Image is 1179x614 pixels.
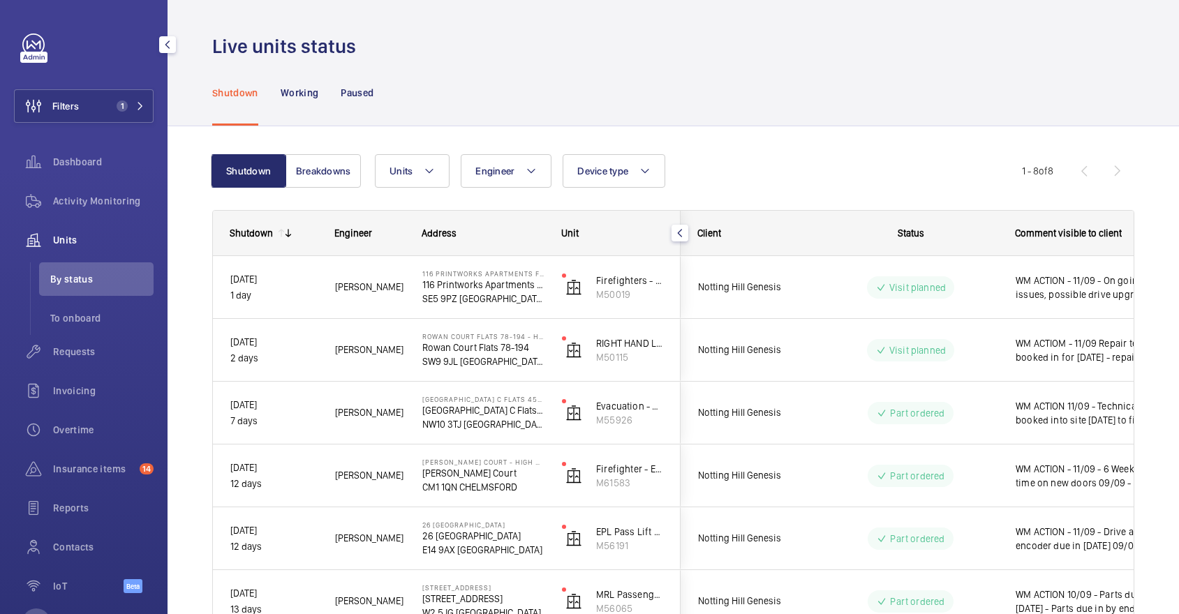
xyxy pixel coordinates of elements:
p: 7 days [230,413,317,429]
p: [DATE] [230,585,317,601]
span: Beta [124,579,142,593]
span: Reports [53,501,154,515]
div: Shutdown [230,227,273,239]
h1: Live units status [212,33,364,59]
p: 26 [GEOGRAPHIC_DATA] [422,529,544,543]
p: RIGHT HAND LIFT [596,336,663,350]
p: [PERSON_NAME] Court - High Risk Building [422,458,544,466]
span: IoT [53,579,124,593]
p: Firefighter - EPL Passenger Lift [596,462,663,476]
p: M61583 [596,476,663,490]
p: Working [281,86,318,100]
p: Visit planned [889,280,946,294]
div: Unit [561,227,664,239]
span: Units [390,165,413,177]
p: 1 day [230,287,317,304]
p: M55926 [596,413,663,427]
span: Notting Hill Genesis [698,279,806,295]
button: Device type [563,154,665,188]
p: Shutdown [212,86,258,100]
p: [DATE] [230,271,317,287]
span: [PERSON_NAME] [335,593,404,609]
p: [STREET_ADDRESS] [422,592,544,606]
span: Device type [577,165,628,177]
span: Contacts [53,540,154,554]
span: Notting Hill Genesis [698,342,806,358]
button: Units [375,154,450,188]
p: 116 Printworks Apartments Flats 1-65 [422,278,544,292]
span: WM ACTION - 11/09 - 6 Week lead time on new doors 09/09 - Quote submitted and accepted parts bein... [1016,462,1160,490]
span: By status [50,272,154,286]
img: elevator.svg [565,342,582,359]
p: [DATE] [230,460,317,476]
span: Filters [52,99,79,113]
p: MRL Passenger Lift SELE [596,587,663,601]
p: E14 9AX [GEOGRAPHIC_DATA] [422,543,544,557]
p: NW10 3TJ [GEOGRAPHIC_DATA] [422,417,544,431]
span: [PERSON_NAME] [335,405,404,421]
p: Part ordered [890,469,944,483]
p: M50019 [596,287,663,301]
span: WM ACTION - 11/09 - On going issues, possible drive upgrade required [1016,274,1160,301]
span: Engineer [334,227,372,239]
span: WM ACTIOM - 11/09 Repair team booked in for [DATE] - repair team required, safety gear engaged 10... [1016,336,1160,364]
span: [PERSON_NAME] [335,530,404,546]
p: Evacuation - EPL No 4 Flats 45-101 R/h [596,399,663,413]
button: Breakdowns [286,154,361,188]
span: of [1039,165,1048,177]
p: [STREET_ADDRESS] [422,583,544,592]
p: [DATE] [230,523,317,539]
img: elevator.svg [565,405,582,421]
span: WM ACTION 11/09 - Technical booked into site [DATE] to fit new drive 10/09 - Drive received 09/09... [1016,399,1160,427]
span: Activity Monitoring [53,194,154,208]
p: Part ordered [890,532,944,546]
p: 12 days [230,539,317,555]
span: 1 [117,100,128,112]
p: M50115 [596,350,663,364]
p: Firefighters - EPL Flats 1-65 No 1 [596,274,663,287]
p: Rowan Court Flats 78-194 - High Risk Building [422,332,544,340]
span: Notting Hill Genesis [698,593,806,609]
span: Engineer [475,165,514,177]
p: Part ordered [890,406,944,420]
span: Status [898,227,924,239]
span: 14 [140,463,154,474]
span: Notting Hill Genesis [698,467,806,484]
p: [GEOGRAPHIC_DATA] C Flats 45-101 [422,403,544,417]
span: Overtime [53,423,154,437]
span: To onboard [50,311,154,325]
img: elevator.svg [565,467,582,484]
button: Shutdown [211,154,286,188]
p: Rowan Court Flats 78-194 [422,340,544,354]
p: 12 days [230,476,317,492]
p: 26 [GEOGRAPHIC_DATA] [422,521,544,529]
span: Dashboard [53,155,154,169]
span: [PERSON_NAME] [335,279,404,295]
button: Engineer [461,154,551,188]
p: 2 days [230,350,317,366]
span: Notting Hill Genesis [698,405,806,421]
span: Client [697,227,721,239]
span: Requests [53,345,154,359]
span: Insurance items [53,462,134,476]
p: [DATE] [230,334,317,350]
span: Units [53,233,154,247]
span: Address [422,227,457,239]
p: [GEOGRAPHIC_DATA] C Flats 45-101 - High Risk Building [422,395,544,403]
p: [DATE] [230,397,317,413]
span: 1 - 8 8 [1022,166,1053,176]
p: [PERSON_NAME] Court [422,466,544,480]
p: SW9 9JL [GEOGRAPHIC_DATA] [422,354,544,368]
p: Part ordered [890,594,944,608]
p: SE5 9PZ [GEOGRAPHIC_DATA] [422,292,544,306]
span: WM ACTION - 11/09 - Drive and encoder due in [DATE] 09/09 - Parts due in next week 08/09 - 5-7 Wo... [1016,525,1160,553]
span: [PERSON_NAME] [335,467,404,484]
p: CM1 1QN CHELMSFORD [422,480,544,494]
img: elevator.svg [565,279,582,296]
img: elevator.svg [565,593,582,610]
p: M56191 [596,539,663,553]
img: elevator.svg [565,530,582,547]
p: Visit planned [889,343,946,357]
span: [PERSON_NAME] [335,342,404,358]
p: 116 Printworks Apartments Flats 1-65 - High Risk Building [422,269,544,278]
